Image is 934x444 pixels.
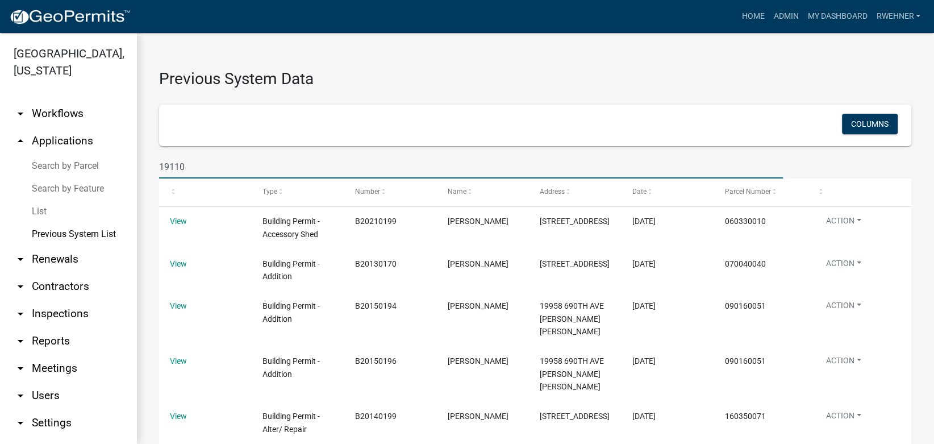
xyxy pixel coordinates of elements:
span: 87861 170TH ST AUSTIN [540,217,610,226]
a: View [170,217,187,226]
span: B20130170 [355,259,397,268]
span: Leiha Kallberg [447,301,508,310]
span: B20140199 [355,412,397,421]
a: View [170,412,187,421]
span: Building Permit - Accessory Shed [262,217,320,239]
a: rwehner [872,6,925,27]
span: Parcel Number [725,188,771,196]
a: Admin [769,6,803,27]
i: arrow_drop_up [14,134,27,148]
span: 89190 STATE HWY 251 AUSTIN [540,412,610,421]
span: Brody Jensen [447,217,508,226]
button: Action [817,215,870,231]
span: Leiha Kallberg [447,356,508,366]
span: 21992 810TH AVE HAYWARD [540,259,610,268]
a: View [170,356,187,366]
span: 060330010 [725,217,766,226]
span: 19958 690TH AVE ALBERT LEA [540,301,604,337]
span: Building Permit - Addition [262,301,320,323]
span: Address [540,188,565,196]
i: arrow_drop_down [14,280,27,293]
span: B20150194 [355,301,397,310]
button: Action [817,300,870,316]
i: arrow_drop_down [14,334,27,348]
span: Mel Koehler [447,412,508,421]
span: 19958 690TH AVE ALBERT LEA [540,356,604,392]
button: Action [817,410,870,426]
button: Columns [842,114,898,134]
span: Building Permit - Alter/ Repair [262,412,320,434]
span: 9/10/2014 [632,412,656,421]
i: arrow_drop_down [14,107,27,121]
span: B20210199 [355,217,397,226]
input: Search for permits [159,155,783,179]
i: arrow_drop_down [14,416,27,430]
a: My Dashboard [803,6,872,27]
span: Gaudian Bryce [447,259,508,268]
span: Date [632,188,647,196]
span: 090160051 [725,356,766,366]
datatable-header-cell: Date [622,179,714,206]
span: 9/8/2015 [632,356,656,366]
span: 160350071 [725,412,766,421]
datatable-header-cell: Parcel Number [714,179,807,206]
span: Type [262,188,277,196]
datatable-header-cell: Name [436,179,529,206]
a: View [170,259,187,268]
i: arrow_drop_down [14,362,27,375]
span: 090160051 [725,301,766,310]
i: arrow_drop_down [14,389,27,402]
a: Home [737,6,769,27]
span: Building Permit - Addition [262,356,320,379]
span: 10/10/2013 [632,259,656,268]
span: 8/5/2021 [632,217,656,226]
span: Building Permit - Addition [262,259,320,281]
span: 070040040 [725,259,766,268]
datatable-header-cell: Number [344,179,437,206]
button: Action [817,355,870,371]
a: View [170,301,187,310]
span: Number [355,188,380,196]
span: Name [447,188,466,196]
button: Action [817,258,870,274]
datatable-header-cell: Type [252,179,344,206]
datatable-header-cell: Address [529,179,622,206]
i: arrow_drop_down [14,307,27,321]
i: arrow_drop_down [14,252,27,266]
span: 9/4/2015 [632,301,656,310]
h3: Previous System Data [159,56,911,91]
span: B20150196 [355,356,397,366]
